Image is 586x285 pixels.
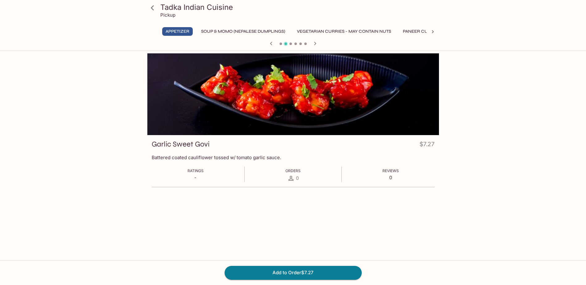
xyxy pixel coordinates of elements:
[147,53,439,135] div: Garlic Sweet Govi
[382,175,399,180] p: 0
[296,175,299,181] span: 0
[160,2,436,12] h3: Tadka Indian Cuisine
[152,139,209,149] h3: Garlic Sweet Govi
[188,168,204,173] span: Ratings
[419,139,435,151] h4: $7.27
[188,175,204,180] p: -
[162,27,193,36] button: Appetizer
[285,168,301,173] span: Orders
[225,266,362,279] button: Add to Order$7.27
[160,12,175,18] p: Pickup
[152,155,435,160] p: Battered coated cauliflower tossed w/ tomato garlic sauce.
[293,27,394,36] button: Vegetarian Curries - may contain nuts
[198,27,289,36] button: Soup & Momo (Nepalese Dumplings)
[399,27,444,36] button: Paneer Curries
[382,168,399,173] span: Reviews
